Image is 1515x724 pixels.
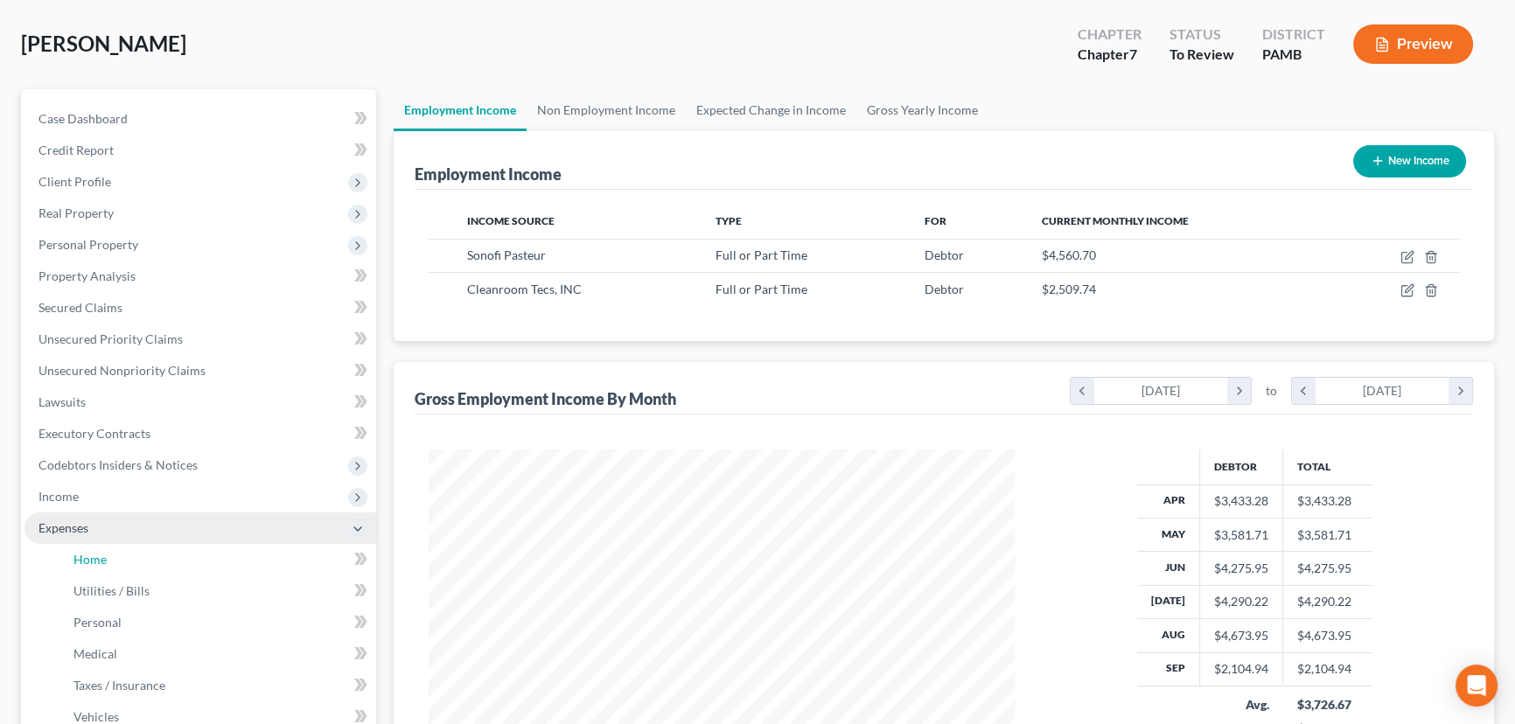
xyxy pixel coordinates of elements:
a: Personal [59,607,376,638]
div: $3,433.28 [1214,492,1268,510]
a: Home [59,544,376,575]
span: Property Analysis [38,268,136,283]
a: Unsecured Priority Claims [24,324,376,355]
div: District [1262,24,1325,45]
span: Income Source [467,214,555,227]
a: Utilities / Bills [59,575,376,607]
a: Unsecured Nonpriority Claims [24,355,376,386]
td: $3,581.71 [1283,518,1372,551]
div: $3,581.71 [1214,526,1268,544]
a: Medical [59,638,376,670]
span: Vehicles [73,709,119,724]
span: Current Monthly Income [1042,214,1189,227]
a: Case Dashboard [24,103,376,135]
div: PAMB [1262,45,1325,65]
td: $4,275.95 [1283,552,1372,585]
a: Property Analysis [24,261,376,292]
span: $4,560.70 [1042,247,1096,262]
th: Apr [1137,484,1200,518]
span: [PERSON_NAME] [21,31,186,56]
span: Type [716,214,742,227]
span: Executory Contracts [38,426,150,441]
div: Status [1169,24,1234,45]
span: Unsecured Nonpriority Claims [38,363,206,378]
span: Codebtors Insiders & Notices [38,457,198,472]
a: Gross Yearly Income [856,89,988,131]
span: Real Property [38,205,114,220]
div: $4,290.22 [1214,593,1268,610]
div: Chapter [1078,24,1141,45]
span: Lawsuits [38,394,86,409]
span: Sonofi Pasteur [467,247,546,262]
div: $3,726.67 [1297,696,1358,714]
button: Preview [1353,24,1473,64]
th: Total [1283,449,1372,484]
i: chevron_left [1071,378,1094,404]
span: Full or Part Time [716,282,807,296]
i: chevron_right [1449,378,1472,404]
span: Income [38,489,79,504]
span: Client Profile [38,174,111,189]
span: Unsecured Priority Claims [38,331,183,346]
i: chevron_left [1292,378,1316,404]
span: Home [73,552,107,567]
a: Credit Report [24,135,376,166]
div: [DATE] [1094,378,1228,404]
i: chevron_right [1227,378,1251,404]
span: Cleanroom Tecs, INC [467,282,582,296]
span: For [925,214,946,227]
a: Lawsuits [24,386,376,418]
a: Expected Change in Income [686,89,856,131]
span: Credit Report [38,143,114,157]
td: $2,104.94 [1283,652,1372,686]
span: 7 [1129,45,1137,62]
th: [DATE] [1137,585,1200,618]
div: Gross Employment Income By Month [415,388,676,409]
div: $4,275.95 [1214,560,1268,577]
th: Debtor [1200,449,1283,484]
span: Taxes / Insurance [73,678,165,693]
button: New Income [1353,145,1466,178]
div: Open Intercom Messenger [1456,665,1498,707]
span: Secured Claims [38,300,122,315]
th: Aug [1137,619,1200,652]
th: Sep [1137,652,1200,686]
span: Personal Property [38,237,138,252]
td: $4,673.95 [1283,619,1372,652]
div: Chapter [1078,45,1141,65]
a: Non Employment Income [527,89,686,131]
div: Avg. [1214,696,1269,714]
div: $4,673.95 [1214,627,1268,644]
span: Utilities / Bills [73,583,150,598]
span: Medical [73,646,117,661]
span: Case Dashboard [38,111,128,126]
div: To Review [1169,45,1234,65]
td: $4,290.22 [1283,585,1372,618]
div: Employment Income [415,164,562,184]
div: [DATE] [1316,378,1449,404]
span: to [1266,382,1277,400]
a: Employment Income [394,89,527,131]
span: Debtor [925,282,964,296]
td: $3,433.28 [1283,484,1372,518]
span: Full or Part Time [716,247,807,262]
a: Executory Contracts [24,418,376,449]
span: $2,509.74 [1042,282,1096,296]
span: Personal [73,615,122,630]
span: Debtor [925,247,964,262]
span: Expenses [38,520,88,535]
div: $2,104.94 [1214,660,1268,678]
th: May [1137,518,1200,551]
th: Jun [1137,552,1200,585]
a: Secured Claims [24,292,376,324]
a: Taxes / Insurance [59,670,376,701]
